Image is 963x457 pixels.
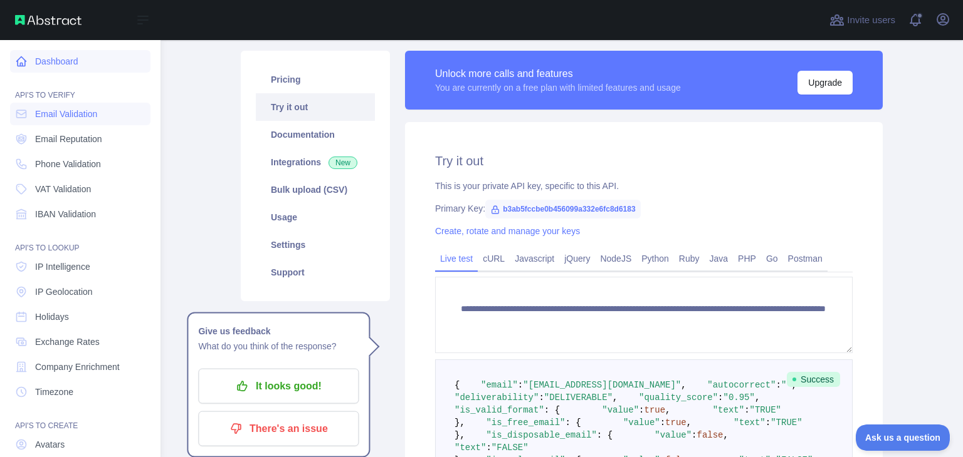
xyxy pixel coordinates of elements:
[485,200,641,218] span: b3ab5fccbe0b456099a332e6fc8d6183
[544,405,560,415] span: : {
[687,418,692,428] span: ,
[713,405,744,415] span: "text"
[256,66,375,93] a: Pricing
[10,103,150,125] a: Email Validation
[35,438,65,451] span: Avatars
[35,361,120,373] span: Company Enrichment
[792,380,797,390] span: ,
[256,203,375,231] a: Usage
[35,183,91,195] span: VAT Validation
[636,249,674,269] a: Python
[481,380,518,390] span: "email"
[10,153,150,175] a: Phone Validation
[797,71,853,95] button: Upgrade
[256,176,375,203] a: Bulk upload (CSV)
[435,81,681,94] div: You are currently on a free plan with limited features and usage
[10,50,150,73] a: Dashboard
[755,393,760,403] span: ,
[847,13,895,28] span: Invite users
[639,393,718,403] span: "quality_score"
[544,393,613,403] span: "DELIVERABLE"
[35,158,101,170] span: Phone Validation
[518,380,523,390] span: :
[510,249,559,269] a: Javascript
[750,405,781,415] span: "TRUE"
[256,148,375,176] a: Integrations New
[10,203,150,225] a: IBAN Validation
[455,405,544,415] span: "is_valid_format"
[674,249,705,269] a: Ruby
[15,15,82,25] img: Abstract API
[10,433,150,456] a: Avatars
[692,430,697,440] span: :
[783,249,828,269] a: Postman
[707,380,776,390] span: "autocorrect"
[734,418,765,428] span: "text"
[595,249,636,269] a: NodeJS
[10,306,150,328] a: Holidays
[681,380,686,390] span: ,
[733,249,761,269] a: PHP
[766,418,771,428] span: :
[724,393,755,403] span: "0.95"
[455,393,539,403] span: "deliverability"
[435,202,853,215] div: Primary Key:
[827,10,898,30] button: Invite users
[761,249,783,269] a: Go
[781,380,792,390] span: ""
[523,380,681,390] span: "[EMAIL_ADDRESS][DOMAIN_NAME]"
[435,66,681,81] div: Unlock more calls and features
[35,311,69,323] span: Holidays
[665,418,687,428] span: true
[776,380,781,390] span: :
[455,418,465,428] span: },
[486,443,491,453] span: :
[10,75,150,100] div: API'S TO VERIFY
[35,260,90,273] span: IP Intelligence
[660,418,665,428] span: :
[35,336,100,348] span: Exchange Rates
[613,393,618,403] span: ,
[256,93,375,121] a: Try it out
[256,121,375,148] a: Documentation
[787,372,840,387] span: Success
[10,228,150,253] div: API'S TO LOOKUP
[256,231,375,259] a: Settings
[435,226,580,236] a: Create, rotate and manage your keys
[10,331,150,353] a: Exchange Rates
[565,418,581,428] span: : {
[539,393,544,403] span: :
[10,406,150,431] div: API'S TO CREATE
[35,108,97,120] span: Email Validation
[602,405,639,415] span: "value"
[256,259,375,286] a: Support
[655,430,692,440] span: "value"
[10,280,150,303] a: IP Geolocation
[35,386,73,398] span: Timezone
[35,208,96,220] span: IBAN Validation
[718,393,723,403] span: :
[665,405,670,415] span: ,
[697,430,724,440] span: false
[597,430,613,440] span: : {
[724,430,729,440] span: ,
[435,249,478,269] a: Live test
[10,381,150,403] a: Timezone
[35,133,102,145] span: Email Reputation
[771,418,802,428] span: "TRUE"
[478,249,510,269] a: cURL
[856,424,950,451] iframe: Toggle Customer Support
[10,356,150,378] a: Company Enrichment
[435,152,853,170] h2: Try it out
[329,157,357,169] span: New
[35,285,93,298] span: IP Geolocation
[435,180,853,192] div: This is your private API key, specific to this API.
[644,405,665,415] span: true
[455,380,460,390] span: {
[10,255,150,278] a: IP Intelligence
[455,430,465,440] span: },
[559,249,595,269] a: jQuery
[492,443,529,453] span: "FALSE"
[639,405,644,415] span: :
[10,178,150,200] a: VAT Validation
